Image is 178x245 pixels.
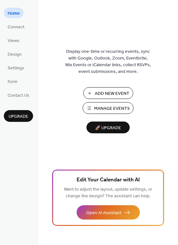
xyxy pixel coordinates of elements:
[8,51,22,58] span: Design
[86,210,121,216] span: Open AI Assistant
[8,24,24,31] span: Connect
[4,62,28,73] a: Settings
[8,38,19,44] span: Views
[64,185,152,200] span: Want to adjust the layout, update settings, or change the design? The assistant can help.
[9,113,28,120] span: Upgrade
[90,124,126,132] span: 🚀 Upgrade
[77,176,140,185] span: Edit Your Calendar with AI
[4,8,24,18] a: Home
[4,49,25,59] a: Design
[83,87,133,99] button: Add New Event
[86,122,130,133] button: 🚀 Upgrade
[8,92,29,99] span: Contact Us
[4,110,33,122] button: Upgrade
[8,79,17,85] span: Form
[4,21,28,32] a: Connect
[95,90,129,97] span: Add New Event
[83,102,133,114] button: Manage Events
[65,48,151,75] span: Display one-time or recurring events, sync with Google, Outlook, Zoom, Eventbrite, Wix Events or ...
[8,65,24,72] span: Settings
[77,205,140,220] button: Open AI Assistant
[94,105,130,112] span: Manage Events
[4,35,23,45] a: Views
[4,90,33,100] a: Contact Us
[8,10,20,17] span: Home
[4,76,21,87] a: Form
